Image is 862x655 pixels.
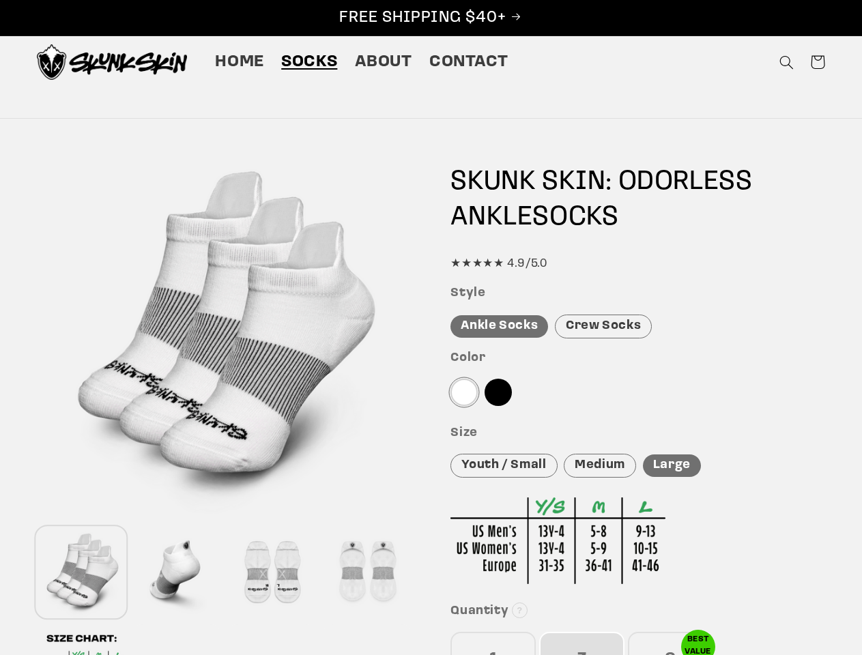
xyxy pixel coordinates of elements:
[355,52,412,73] span: About
[429,52,508,73] span: Contact
[564,454,636,478] div: Medium
[273,43,346,81] a: Socks
[450,204,532,231] span: ANKLE
[450,454,557,478] div: Youth / Small
[450,497,665,584] img: Sizing Chart
[771,46,802,78] summary: Search
[14,8,848,29] p: FREE SHIPPING $40+
[450,426,825,441] h3: Size
[281,52,337,73] span: Socks
[450,315,548,338] div: Ankle Socks
[420,43,517,81] a: Contact
[450,286,825,302] h3: Style
[37,44,187,80] img: Skunk Skin Anti-Odor Socks.
[450,254,825,274] div: ★★★★★ 4.9/5.0
[555,315,652,338] div: Crew Socks
[215,52,264,73] span: Home
[207,43,273,81] a: Home
[450,164,825,235] h1: SKUNK SKIN: ODORLESS SOCKS
[643,454,701,477] div: Large
[450,604,825,620] h3: Quantity
[346,43,420,81] a: About
[450,351,825,366] h3: Color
